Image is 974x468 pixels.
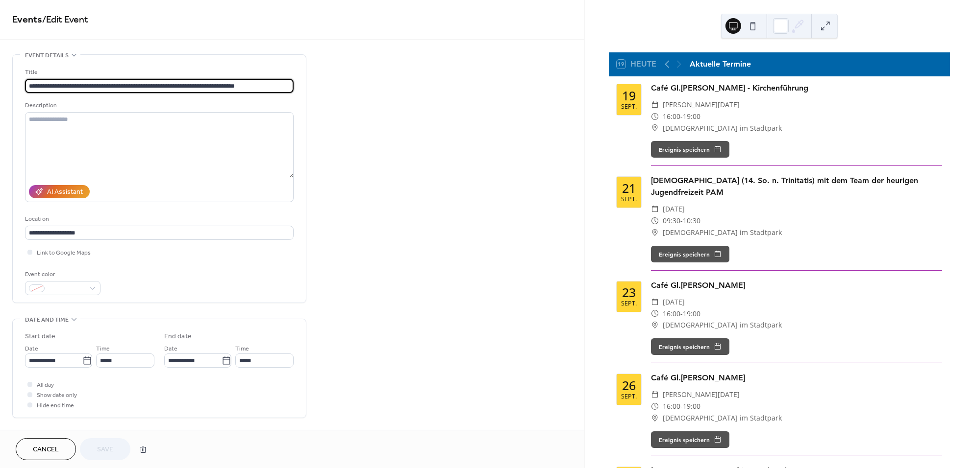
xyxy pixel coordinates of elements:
[25,50,69,61] span: Event details
[29,185,90,198] button: AI Assistant
[683,400,700,412] span: 19:00
[651,175,942,198] div: [DEMOGRAPHIC_DATA] (14. So. n. Trinitatis) mit dem Team der heurigen Jugendfreizeit PAM
[663,111,680,122] span: 16:00
[651,111,659,122] div: ​
[25,214,292,224] div: Location
[683,308,700,320] span: 19:00
[663,122,782,134] span: [DEMOGRAPHIC_DATA] im Stadtpark
[663,227,782,238] span: [DEMOGRAPHIC_DATA] im Stadtpark
[651,246,729,262] button: Ereignis speichern
[651,372,942,384] div: Café Gl.[PERSON_NAME]
[651,203,659,215] div: ​
[622,182,636,194] div: 21
[651,338,729,355] button: Ereignis speichern
[651,227,659,238] div: ​
[164,331,192,342] div: End date
[25,67,292,77] div: Title
[621,196,637,203] div: Sept.
[42,11,88,30] span: / Edit Event
[680,400,683,412] span: -
[621,104,637,110] div: Sept.
[651,296,659,308] div: ​
[37,401,74,411] span: Hide end time
[663,412,782,424] span: [DEMOGRAPHIC_DATA] im Stadtpark
[37,248,91,258] span: Link to Google Maps
[622,286,636,299] div: 23
[622,90,636,102] div: 19
[33,445,59,455] span: Cancel
[690,58,751,70] div: Aktuelle Termine
[663,389,740,400] span: [PERSON_NAME][DATE]
[96,344,110,354] span: Time
[663,400,680,412] span: 16:00
[47,187,83,198] div: AI Assistant
[651,308,659,320] div: ​
[663,308,680,320] span: 16:00
[663,215,680,227] span: 09:30
[683,215,700,227] span: 10:30
[37,380,54,391] span: All day
[651,319,659,331] div: ​
[25,269,99,280] div: Event color
[622,379,636,392] div: 26
[25,100,292,111] div: Description
[663,99,740,111] span: [PERSON_NAME][DATE]
[164,344,177,354] span: Date
[663,203,685,215] span: [DATE]
[12,11,42,30] a: Events
[651,389,659,400] div: ​
[25,344,38,354] span: Date
[663,319,782,331] span: [DEMOGRAPHIC_DATA] im Stadtpark
[683,111,700,122] span: 19:00
[235,344,249,354] span: Time
[16,438,76,460] button: Cancel
[651,99,659,111] div: ​
[25,315,69,325] span: Date and time
[651,215,659,227] div: ​
[621,394,637,400] div: Sept.
[663,296,685,308] span: [DATE]
[651,412,659,424] div: ​
[651,141,729,158] button: Ereignis speichern
[680,308,683,320] span: -
[651,431,729,448] button: Ereignis speichern
[680,215,683,227] span: -
[37,391,77,401] span: Show date only
[680,111,683,122] span: -
[25,331,55,342] div: Start date
[651,400,659,412] div: ​
[621,301,637,307] div: Sept.
[651,82,942,94] div: Café Gl.[PERSON_NAME] - Kirchenführung
[651,280,942,291] div: Café Gl.[PERSON_NAME]
[651,122,659,134] div: ​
